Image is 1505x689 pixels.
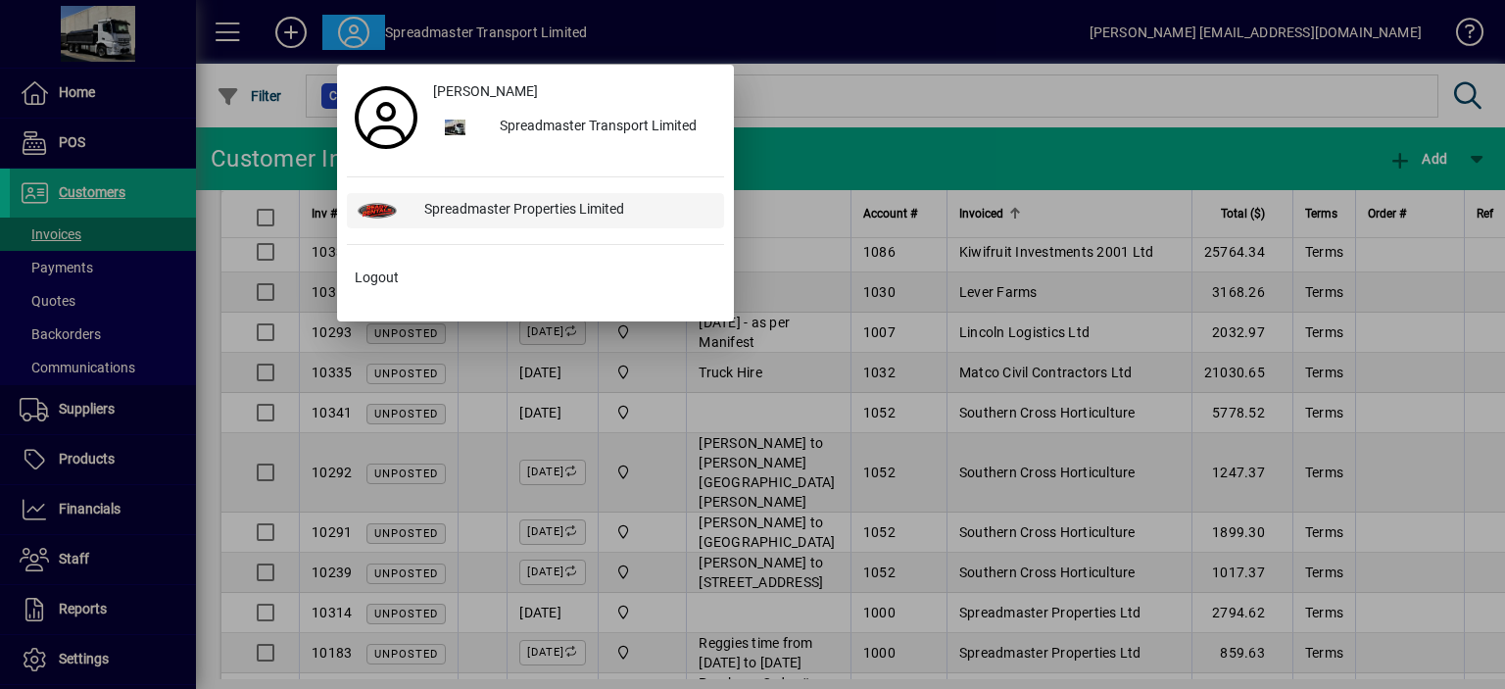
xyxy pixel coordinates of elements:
button: Logout [347,261,724,296]
span: [PERSON_NAME] [433,81,538,102]
div: Spreadmaster Transport Limited [484,110,724,145]
span: Logout [355,268,399,288]
button: Spreadmaster Transport Limited [425,110,724,145]
button: Spreadmaster Properties Limited [347,193,724,228]
a: Profile [347,100,425,135]
div: Spreadmaster Properties Limited [409,193,724,228]
a: [PERSON_NAME] [425,74,724,110]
